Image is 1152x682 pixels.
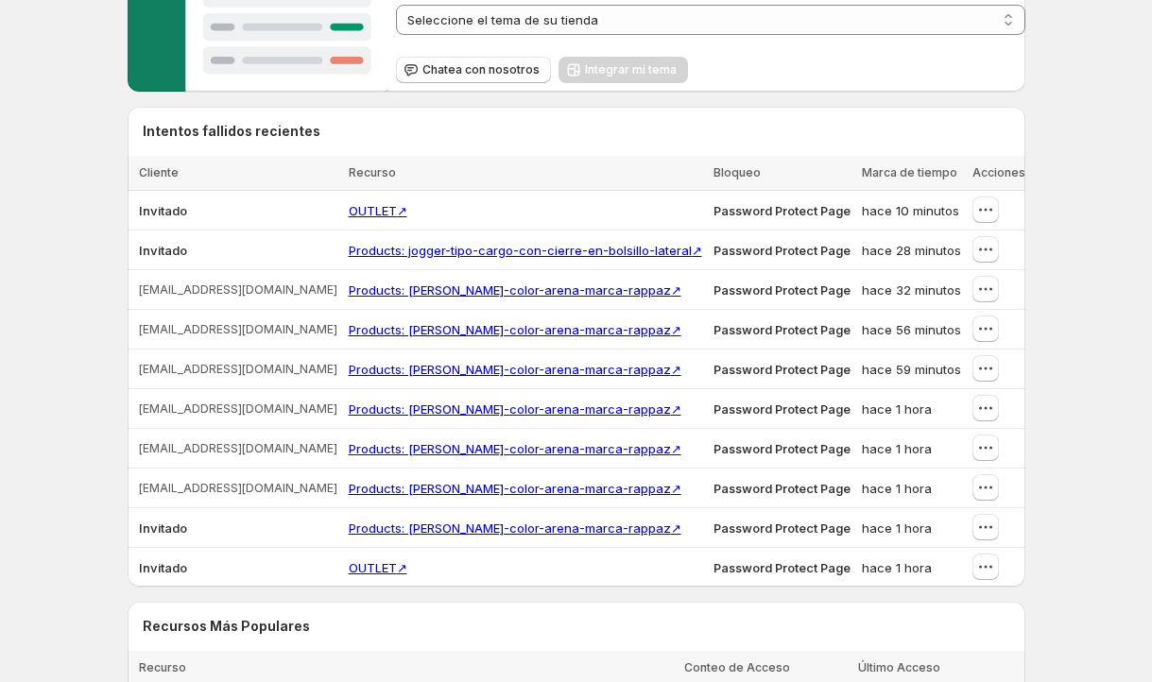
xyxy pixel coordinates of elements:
span: Marca de tiempo [862,165,957,179]
span: Invitado [139,203,187,218]
span: [EMAIL_ADDRESS][DOMAIN_NAME] [139,441,337,456]
span: Conteo de Acceso [684,660,790,674]
span: Password Protect Page [714,322,851,337]
span: [EMAIL_ADDRESS][DOMAIN_NAME] [139,282,337,298]
a: OUTLET↗ [349,560,407,575]
span: hace 1 hora [862,520,932,536]
a: Products: [PERSON_NAME]-color-arena-marca-rappaz↗ [349,441,681,456]
span: hace 1 hora [862,401,932,417]
span: Recurso [139,660,186,674]
span: Password Protect Page [714,441,851,456]
h2: Intentos fallidos recientes [143,122,320,141]
a: Products: [PERSON_NAME]-color-arena-marca-rappaz↗ [349,520,681,536]
span: Invitado [139,560,187,575]
span: Acciones [972,165,1025,179]
span: hace 56 minutos [862,322,961,337]
h2: Recursos Más Populares [143,617,1010,636]
a: Products: jogger-tipo-cargo-con-cierre-en-bolsillo-lateral↗ [349,243,702,258]
a: Products: [PERSON_NAME]-color-arena-marca-rappaz↗ [349,282,681,298]
span: Password Protect Page [714,481,851,496]
span: hace 1 hora [862,481,932,496]
span: Chatea con nosotros [422,62,540,77]
span: hace 1 hora [862,560,932,575]
a: Products: [PERSON_NAME]-color-arena-marca-rappaz↗ [349,481,681,496]
span: hace 59 minutos [862,362,961,377]
span: Cliente [139,165,179,179]
span: Password Protect Page [714,401,851,417]
span: Password Protect Page [714,243,851,258]
button: Chatea con nosotros [396,57,551,83]
span: Invitado [139,243,187,258]
span: Password Protect Page [714,282,851,298]
span: Recurso [349,165,396,179]
a: OUTLET↗ [349,203,407,218]
span: [EMAIL_ADDRESS][DOMAIN_NAME] [139,322,337,337]
a: Products: [PERSON_NAME]-color-arena-marca-rappaz↗ [349,322,681,337]
span: [EMAIL_ADDRESS][DOMAIN_NAME] [139,481,337,496]
span: hace 28 minutos [862,243,961,258]
span: hace 32 minutos [862,282,961,298]
span: [EMAIL_ADDRESS][DOMAIN_NAME] [139,362,337,377]
span: Bloqueo [714,165,761,179]
span: hace 1 hora [862,441,932,456]
a: Products: [PERSON_NAME]-color-arena-marca-rappaz↗ [349,401,681,417]
span: Invitado [139,520,187,536]
span: Password Protect Page [714,560,851,575]
span: Password Protect Page [714,362,851,377]
span: Último Acceso [858,660,940,674]
span: hace 10 minutos [862,203,959,218]
span: Password Protect Page [714,203,851,218]
span: [EMAIL_ADDRESS][DOMAIN_NAME] [139,401,337,417]
a: Products: [PERSON_NAME]-color-arena-marca-rappaz↗ [349,362,681,377]
span: Password Protect Page [714,520,851,536]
